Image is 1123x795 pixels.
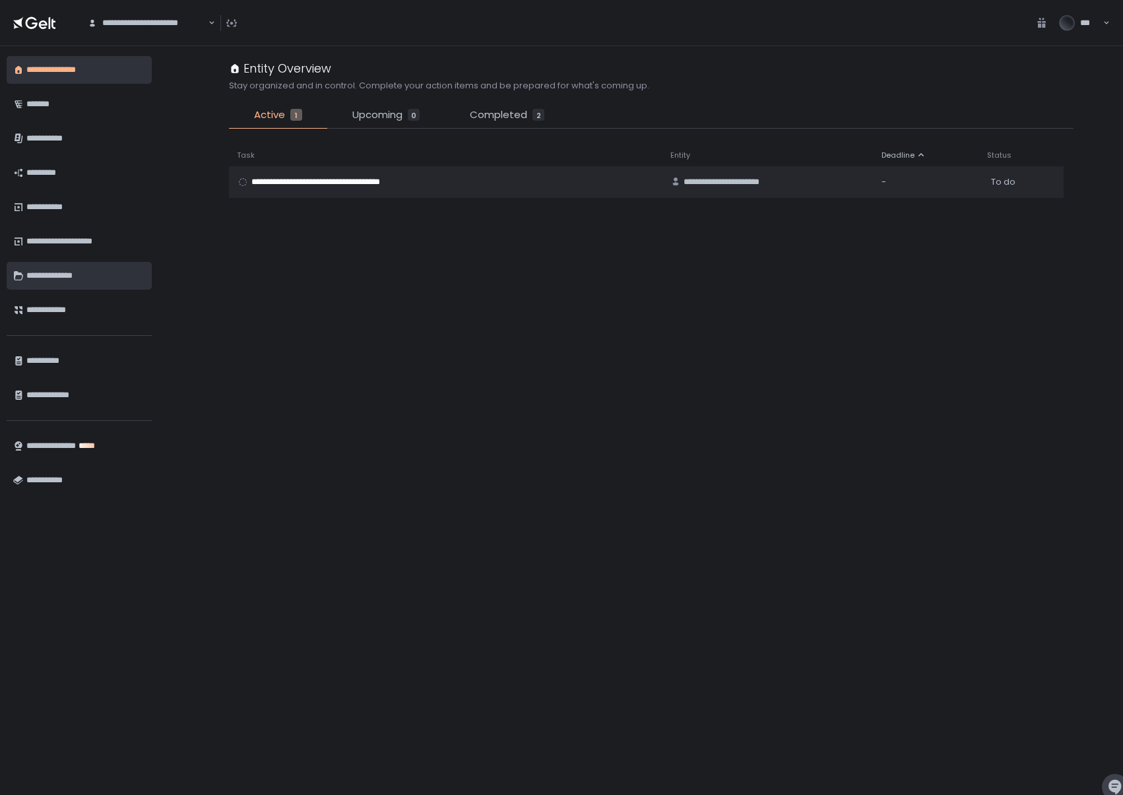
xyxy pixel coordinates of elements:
[882,176,886,188] span: -
[229,59,331,77] div: Entity Overview
[670,150,690,160] span: Entity
[237,150,255,160] span: Task
[408,109,420,121] div: 0
[882,150,914,160] span: Deadline
[290,109,302,121] div: 1
[991,176,1015,188] span: To do
[229,80,649,92] h2: Stay organized and in control. Complete your action items and be prepared for what's coming up.
[352,108,402,123] span: Upcoming
[532,109,544,121] div: 2
[207,16,207,30] input: Search for option
[254,108,285,123] span: Active
[470,108,527,123] span: Completed
[79,9,215,37] div: Search for option
[987,150,1011,160] span: Status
